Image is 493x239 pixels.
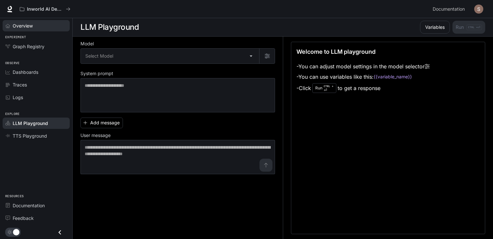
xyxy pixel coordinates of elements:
span: Graph Registry [13,43,44,50]
li: - You can adjust model settings in the model selector [296,61,430,72]
p: CTRL + [324,84,333,88]
span: Feedback [13,215,34,222]
span: Select Model [85,53,113,59]
button: User avatar [472,3,485,16]
p: ⏎ [324,84,333,92]
span: Dashboards [13,69,38,75]
span: TTS Playground [13,132,47,139]
span: Logs [13,94,23,101]
span: Documentation [433,5,465,13]
p: User message [80,133,111,138]
a: Documentation [430,3,470,16]
li: - You can use variables like this: [296,72,430,82]
span: Documentation [13,202,45,209]
p: Inworld AI Demos [27,6,63,12]
a: Documentation [3,200,70,211]
button: All workspaces [17,3,73,16]
p: Model [80,41,94,46]
button: Close drawer [53,226,67,239]
h1: LLM Playground [80,21,139,34]
a: LLM Playground [3,118,70,129]
span: Traces [13,81,27,88]
code: {{variable_name}} [374,74,412,80]
li: - Click to get a response [296,82,430,94]
span: Overview [13,22,33,29]
span: Dark mode toggle [13,228,19,235]
a: Dashboards [3,66,70,78]
a: Graph Registry [3,41,70,52]
button: Add message [80,118,123,128]
span: LLM Playground [13,120,48,127]
a: Logs [3,92,70,103]
div: Select Model [81,49,259,63]
a: Feedback [3,212,70,224]
p: System prompt [80,71,113,76]
p: Welcome to LLM playground [296,47,376,56]
div: Run [312,83,336,93]
a: Traces [3,79,70,90]
a: Overview [3,20,70,31]
a: TTS Playground [3,130,70,142]
button: Variables [420,21,450,34]
img: User avatar [474,5,483,14]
